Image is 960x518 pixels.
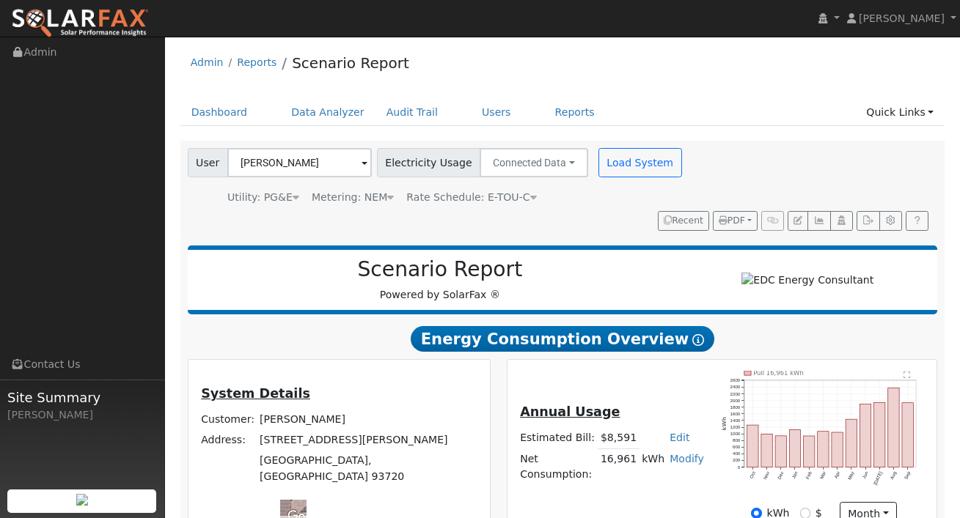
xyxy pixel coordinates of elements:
[730,397,741,402] text: 2000
[904,402,915,467] rect: onclick=""
[257,430,480,451] td: [STREET_ADDRESS][PERSON_NAME]
[598,148,682,177] button: Load System
[480,148,588,177] button: Connected Data
[730,404,741,410] text: 1800
[722,417,728,430] text: kWh
[832,432,843,467] rect: onclick=""
[738,465,741,470] text: 0
[377,148,480,177] span: Electricity Usage
[857,211,879,232] button: Export Interval Data
[807,211,830,232] button: Multi-Series Graph
[875,402,886,467] rect: onclick=""
[191,56,224,68] a: Admin
[199,430,257,451] td: Address:
[227,148,372,177] input: Select a User
[658,211,709,232] button: Recent
[904,470,912,480] text: Sep
[879,211,902,232] button: Settings
[237,56,276,68] a: Reports
[730,418,741,423] text: 1400
[818,432,829,467] rect: onclick=""
[848,470,857,481] text: May
[747,425,758,467] rect: onclick=""
[733,437,741,443] text: 800
[834,470,841,479] text: Apr
[670,432,689,443] a: Edit
[733,444,741,449] text: 600
[861,404,872,467] rect: onclick=""
[730,411,741,416] text: 1600
[292,54,409,72] a: Scenario Report
[188,148,228,177] span: User
[749,470,757,479] text: Oct
[905,371,912,378] text: 
[280,99,375,126] a: Data Analyzer
[751,508,761,518] input: kWh
[733,451,741,456] text: 400
[713,211,758,232] button: PDF
[598,448,639,484] td: 16,961
[598,427,639,448] td: $8,591
[733,458,741,463] text: 200
[819,470,827,480] text: Mar
[830,211,853,232] button: Login As
[805,436,816,467] rect: onclick=""
[202,257,678,282] h2: Scenario Report
[11,8,149,39] img: SolarFax
[846,419,857,467] rect: onclick=""
[741,273,873,288] img: EDC Energy Consultant
[257,451,480,486] td: [GEOGRAPHIC_DATA], [GEOGRAPHIC_DATA] 93720
[777,470,785,480] text: Dec
[257,410,480,430] td: [PERSON_NAME]
[790,429,801,467] rect: onclick=""
[201,386,310,401] u: System Details
[889,388,900,467] rect: onclick=""
[180,99,259,126] a: Dashboard
[762,434,773,467] rect: onclick=""
[730,431,741,436] text: 1000
[791,470,799,480] text: Jan
[471,99,522,126] a: Users
[730,384,741,389] text: 2400
[76,494,88,506] img: retrieve
[730,391,741,396] text: 2200
[692,334,704,346] i: Show Help
[406,191,536,203] span: Alias: HETOUC
[805,470,813,480] text: Feb
[670,453,704,465] a: Modify
[375,99,449,126] a: Audit Trail
[906,211,928,232] a: Help Link
[312,190,394,205] div: Metering: NEM
[754,369,805,377] text: Pull 16,961 kWh
[544,99,606,126] a: Reports
[859,12,945,24] span: [PERSON_NAME]
[730,424,741,429] text: 1200
[640,448,667,484] td: kWh
[800,508,810,518] input: $
[855,99,945,126] a: Quick Links
[518,427,598,448] td: Estimated Bill:
[873,470,884,486] text: [DATE]
[763,470,771,481] text: Nov
[227,190,299,205] div: Utility: PG&E
[719,215,745,226] span: PDF
[862,470,871,480] text: Jun
[776,436,787,467] rect: onclick=""
[7,407,157,423] div: [PERSON_NAME]
[411,326,714,352] span: Energy Consumption Overview
[730,377,741,382] text: 2600
[890,470,898,480] text: Aug
[788,211,808,232] button: Edit User
[520,404,620,419] u: Annual Usage
[7,388,157,407] span: Site Summary
[199,410,257,430] td: Customer:
[518,448,598,484] td: Net Consumption:
[195,257,686,303] div: Powered by SolarFax ®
